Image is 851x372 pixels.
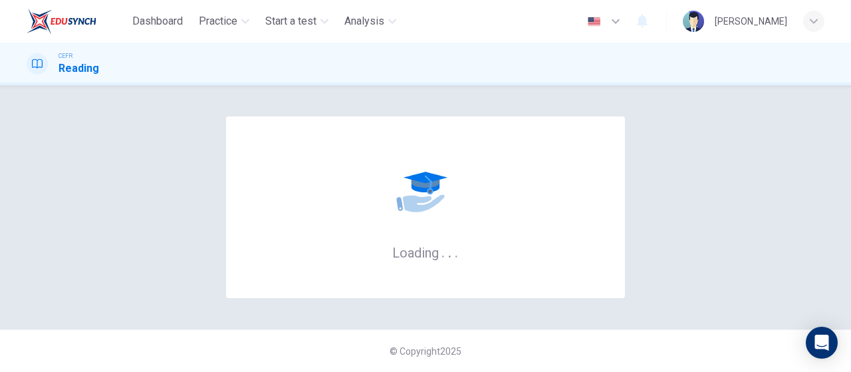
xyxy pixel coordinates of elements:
[344,13,384,29] span: Analysis
[392,244,459,261] h6: Loading
[683,11,704,32] img: Profile picture
[265,13,316,29] span: Start a test
[193,9,255,33] button: Practice
[127,9,188,33] button: Dashboard
[441,240,445,262] h6: .
[715,13,787,29] div: [PERSON_NAME]
[27,8,96,35] img: EduSynch logo
[59,61,99,77] h1: Reading
[132,13,183,29] span: Dashboard
[806,327,838,359] div: Open Intercom Messenger
[454,240,459,262] h6: .
[27,8,127,35] a: EduSynch logo
[59,51,72,61] span: CEFR
[390,346,461,357] span: © Copyright 2025
[586,17,602,27] img: en
[260,9,334,33] button: Start a test
[199,13,237,29] span: Practice
[447,240,452,262] h6: .
[339,9,402,33] button: Analysis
